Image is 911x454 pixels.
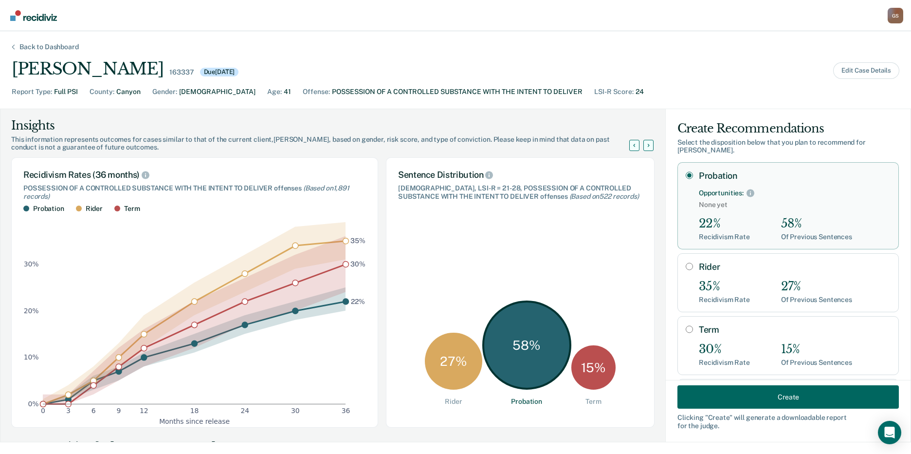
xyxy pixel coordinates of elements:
[332,87,583,97] div: POSSESSION OF A CONTROLLED SUBSTANCE WITH THE INTENT TO DELIVER
[677,138,899,155] div: Select the disposition below that you plan to recommend for [PERSON_NAME] .
[152,87,177,97] div: Gender :
[511,397,542,406] div: Probation
[781,233,852,241] div: Of Previous Sentences
[117,407,121,415] text: 9
[179,87,255,97] div: [DEMOGRAPHIC_DATA]
[781,359,852,367] div: Of Previous Sentences
[33,205,64,213] div: Probation
[781,280,852,294] div: 27%
[91,407,96,415] text: 6
[159,417,230,425] text: Months since release
[267,87,282,97] div: Age :
[23,170,366,180] div: Recidivism Rates (36 months)
[699,201,891,209] span: None yet
[41,407,350,415] g: x-axis tick label
[12,59,164,79] div: [PERSON_NAME]
[571,345,616,390] div: 15 %
[699,217,750,231] div: 22%
[398,184,642,201] div: [DEMOGRAPHIC_DATA], LSI-R = 21-28, POSSESSION OF A CONTROLLED SUBSTANCE WITH THE INTENT TO DELIVE...
[781,217,852,231] div: 58%
[43,222,346,404] g: area
[342,407,350,415] text: 36
[677,121,899,136] div: Create Recommendations
[699,262,891,272] label: Rider
[11,135,641,152] div: This information represents outcomes for cases similar to that of the current client, [PERSON_NAM...
[190,407,199,415] text: 18
[24,260,39,408] g: y-axis tick label
[699,280,750,294] div: 35%
[351,298,365,305] text: 22%
[159,417,230,425] g: x-axis label
[699,170,891,181] label: Probation
[636,87,644,97] div: 24
[482,301,571,390] div: 58 %
[24,354,39,361] text: 10%
[12,87,52,97] div: Report Type :
[11,118,641,133] div: Insights
[569,192,639,200] span: (Based on 522 records )
[888,8,903,23] button: Profile dropdown button
[28,400,39,408] text: 0%
[8,43,91,51] div: Back to Dashboard
[699,233,750,241] div: Recidivism Rate
[781,342,852,357] div: 15%
[350,237,365,245] text: 35%
[240,407,249,415] text: 24
[200,68,239,76] div: Due [DATE]
[23,184,366,201] div: POSSESSION OF A CONTROLLED SUBSTANCE WITH THE INTENT TO DELIVER offenses
[41,407,45,415] text: 0
[86,205,103,213] div: Rider
[677,385,899,409] button: Create
[40,238,349,407] g: dot
[398,170,642,180] div: Sentence Distribution
[699,342,750,357] div: 30%
[677,414,899,430] div: Clicking " Create " will generate a downloadable report for the judge.
[350,260,365,268] text: 30%
[23,184,349,200] span: (Based on 1,891 records )
[350,237,365,305] g: text
[888,8,903,23] div: G S
[781,296,852,304] div: Of Previous Sentences
[699,324,891,335] label: Term
[169,68,194,76] div: 163337
[24,260,39,268] text: 30%
[284,87,291,97] div: 41
[291,407,300,415] text: 30
[24,307,39,315] text: 20%
[699,296,750,304] div: Recidivism Rate
[116,87,141,97] div: Canyon
[54,87,78,97] div: Full PSI
[10,10,57,21] img: Recidiviz
[303,87,330,97] div: Offense :
[124,205,140,213] div: Term
[699,359,750,367] div: Recidivism Rate
[66,407,71,415] text: 3
[594,87,634,97] div: LSI-R Score :
[878,421,901,444] div: Open Intercom Messenger
[140,407,148,415] text: 12
[699,189,744,197] div: Opportunities:
[585,397,601,406] div: Term
[445,397,462,406] div: Rider
[425,333,482,390] div: 27 %
[90,87,114,97] div: County :
[833,62,899,79] button: Edit Case Details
